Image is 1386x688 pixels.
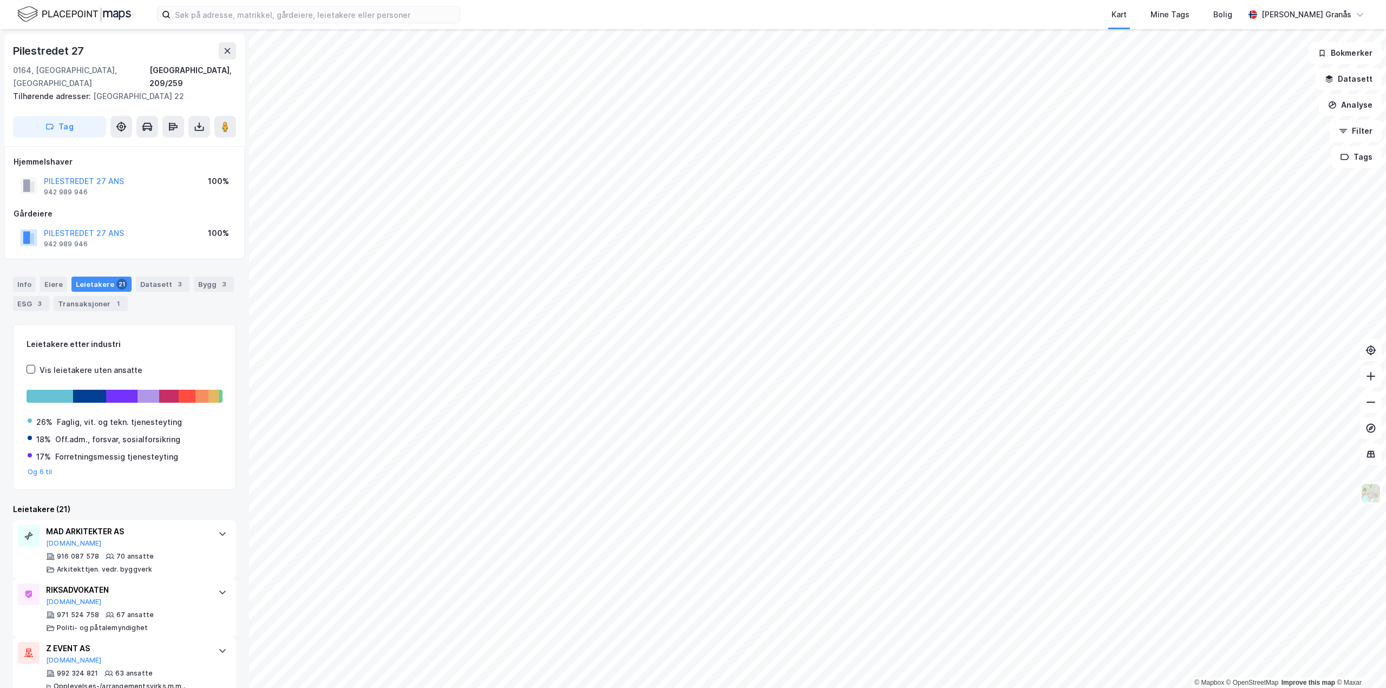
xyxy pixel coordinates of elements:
div: 70 ansatte [116,552,154,561]
div: [GEOGRAPHIC_DATA], 209/259 [149,64,236,90]
div: Mine Tags [1150,8,1189,21]
button: [DOMAIN_NAME] [46,656,102,665]
div: Bolig [1213,8,1232,21]
button: Bokmerker [1309,42,1382,64]
div: Eiere [40,277,67,292]
button: Filter [1330,120,1382,142]
div: 18% [36,433,51,446]
img: logo.f888ab2527a4732fd821a326f86c7f29.svg [17,5,131,24]
div: Off.adm., forsvar, sosialforsikring [55,433,180,446]
div: 916 087 578 [57,552,99,561]
div: 971 524 758 [57,611,99,619]
div: ESG [13,296,49,311]
div: 0164, [GEOGRAPHIC_DATA], [GEOGRAPHIC_DATA] [13,64,149,90]
div: Hjemmelshaver [14,155,236,168]
div: 100% [208,227,229,240]
div: 3 [219,279,230,290]
div: 21 [116,279,127,290]
div: Gårdeiere [14,207,236,220]
button: Tags [1331,146,1382,168]
button: [DOMAIN_NAME] [46,539,102,548]
img: Z [1361,483,1381,503]
a: OpenStreetMap [1226,679,1279,686]
div: 942 989 946 [44,188,88,196]
div: Politi- og påtalemyndighet [57,624,148,632]
div: 100% [208,175,229,188]
div: Leietakere [71,277,132,292]
div: 942 989 946 [44,240,88,248]
div: Arkitekttjen. vedr. byggverk [57,565,153,574]
span: Tilhørende adresser: [13,91,93,101]
button: [DOMAIN_NAME] [46,598,102,606]
button: Datasett [1316,68,1382,90]
input: Søk på adresse, matrikkel, gårdeiere, leietakere eller personer [171,6,460,23]
div: Pilestredet 27 [13,42,86,60]
div: 1 [113,298,123,309]
button: Og 6 til [28,468,53,476]
div: 67 ansatte [116,611,154,619]
div: 992 324 821 [57,669,98,678]
button: Analyse [1319,94,1382,116]
a: Improve this map [1282,679,1335,686]
div: [GEOGRAPHIC_DATA] 22 [13,90,227,103]
div: Datasett [136,277,189,292]
div: Leietakere etter industri [27,338,223,351]
iframe: Chat Widget [1332,636,1386,688]
div: Faglig, vit. og tekn. tjenesteyting [57,416,182,429]
button: Tag [13,116,106,137]
div: Bygg [194,277,234,292]
a: Mapbox [1194,679,1224,686]
div: 17% [36,450,51,463]
div: 63 ansatte [115,669,153,678]
div: MAD ARKITEKTER AS [46,525,207,538]
div: Vis leietakere uten ansatte [40,364,142,377]
div: Forretningsmessig tjenesteyting [55,450,178,463]
div: Info [13,277,36,292]
div: Z EVENT AS [46,642,207,655]
div: 3 [174,279,185,290]
div: 3 [34,298,45,309]
div: Leietakere (21) [13,503,236,516]
div: Kart [1112,8,1127,21]
div: Transaksjoner [54,296,128,311]
div: [PERSON_NAME] Granås [1261,8,1351,21]
div: 26% [36,416,53,429]
div: RIKSADVOKATEN [46,584,207,597]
